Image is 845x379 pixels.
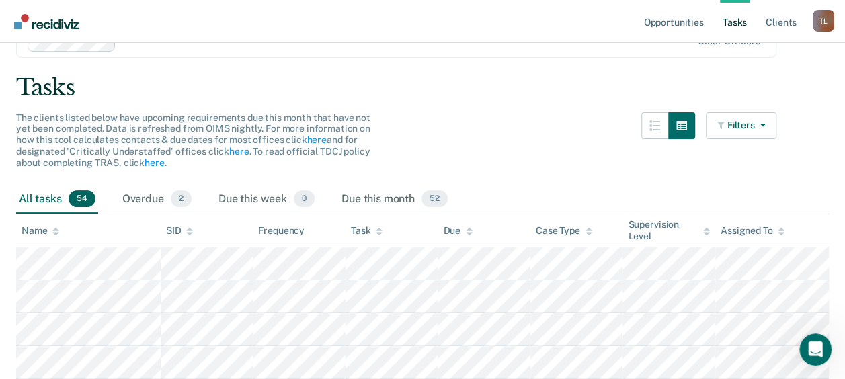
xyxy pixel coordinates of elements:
div: Due this month52 [339,185,450,214]
div: Supervision Level [628,219,710,242]
div: Case Type [536,225,592,237]
span: 0 [294,190,315,208]
img: Recidiviz [14,14,79,29]
iframe: Intercom live chat [799,333,832,366]
span: 54 [69,190,95,208]
div: Frequency [258,225,305,237]
button: Filters [706,112,777,139]
div: Due this week0 [216,185,317,214]
div: Task [351,225,383,237]
span: 52 [421,190,448,208]
div: Assigned To [721,225,784,237]
div: Due [443,225,473,237]
div: Name [22,225,59,237]
div: T L [813,10,834,32]
div: Overdue2 [120,185,194,214]
div: All tasks54 [16,185,98,214]
button: Profile dropdown button [813,10,834,32]
span: The clients listed below have upcoming requirements due this month that have not yet been complet... [16,112,370,168]
div: Tasks [16,74,829,101]
span: 2 [171,190,192,208]
a: here [145,157,164,168]
a: here [229,146,249,157]
a: here [307,134,326,145]
div: SID [166,225,194,237]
